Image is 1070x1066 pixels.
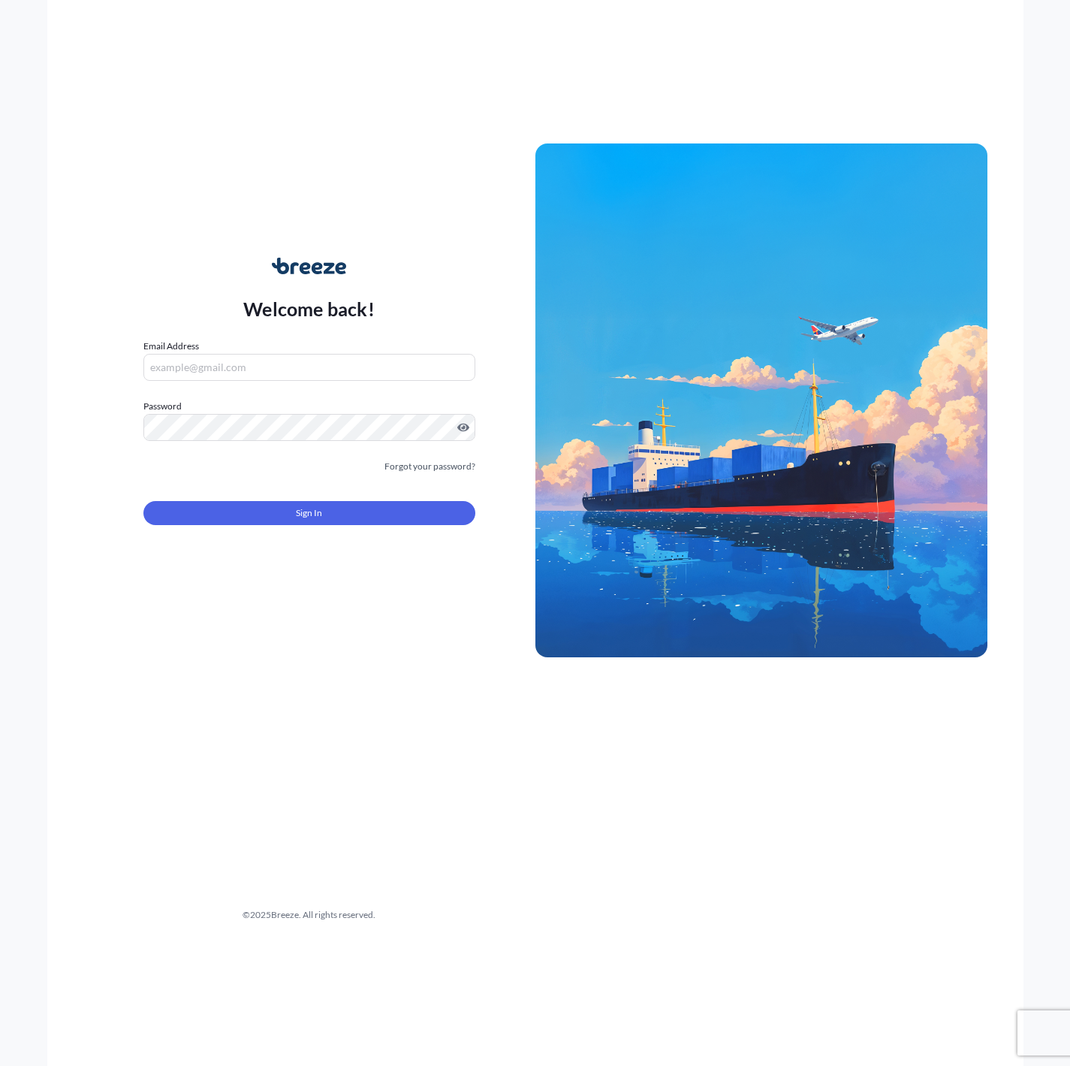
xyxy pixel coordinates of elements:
button: Show password [457,421,469,433]
label: Email Address [143,339,199,354]
label: Password [143,399,475,414]
button: Sign In [143,501,475,525]
span: Sign In [296,506,322,521]
img: Ship illustration [535,143,987,657]
div: © 2025 Breeze. All rights reserved. [83,907,535,923]
input: example@gmail.com [143,354,475,381]
a: Forgot your password? [384,459,475,474]
p: Welcome back! [243,297,375,321]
